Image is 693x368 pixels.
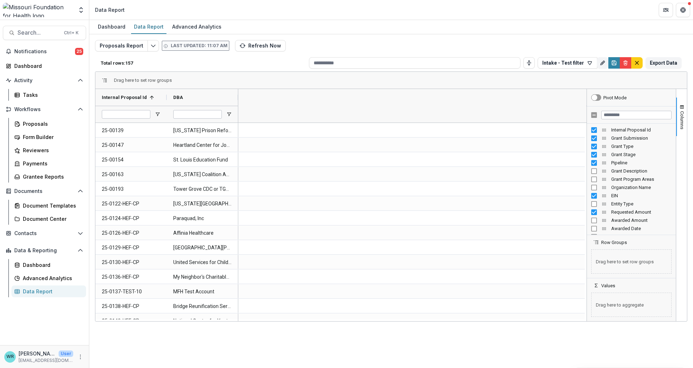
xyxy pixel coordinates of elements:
a: Reviewers [11,144,86,156]
div: Awarded Amount Column [587,216,676,224]
a: Dashboard [3,60,86,72]
span: St. Louis Education Fund [173,153,232,167]
span: 25-00163 [102,167,160,182]
span: Documents [14,188,75,194]
span: 25-0124-HEF-CP [102,211,160,226]
p: Total rows: 157 [101,60,306,66]
button: Open Contacts [3,228,86,239]
a: Document Templates [11,200,86,212]
span: [US_STATE] Prison Reform [173,123,232,138]
span: 25-0126-HEF-CP [102,226,160,240]
div: Grant Program Areas Column [587,175,676,183]
input: Internal Proposal Id Filter Input [102,110,150,119]
span: Row Groups [601,240,627,245]
span: Internal Proposal Id [102,95,147,100]
span: 25-0138-HEF-CP [102,299,160,314]
div: Grant Description Column [587,167,676,175]
div: Form Builder [23,133,80,141]
span: Bridge Reunification Services [173,299,232,314]
span: DBA [173,95,183,100]
button: default [631,57,643,69]
span: Entity Type [611,201,672,207]
p: Last updated: 11:07 AM [171,43,228,49]
button: More [76,353,85,361]
a: Form Builder [11,131,86,143]
button: Edit selected report [148,40,159,51]
button: Save [608,57,620,69]
span: 25-00147 [102,138,160,153]
span: Drag here to aggregate [591,293,672,317]
button: Open Documents [3,185,86,197]
span: 25 [75,48,83,55]
span: Columns [679,111,685,129]
span: 25-0122-HEF-CP [102,197,160,211]
a: Advanced Analytics [169,20,224,34]
span: 25-0129-HEF-CP [102,240,160,255]
span: Workflows [14,106,75,113]
span: [US_STATE] Coalition Against Trafficking and Exploitation [173,167,232,182]
a: Dashboard [95,20,128,34]
span: Data & Reporting [14,248,75,254]
span: Notifications [14,49,75,55]
div: Document Center [23,215,80,223]
div: Proposals [23,120,80,128]
button: Notifications25 [3,46,86,57]
a: Advanced Analytics [11,272,86,284]
div: Values [587,288,676,321]
div: Awarded Date Column [587,224,676,233]
div: Reviewers [23,146,80,154]
span: Drag here to set row groups [591,249,672,274]
div: Dashboard [95,21,128,32]
a: Data Report [131,20,166,34]
span: National Center for Youth Law [173,314,232,328]
span: 25-0137-TEST-10 [102,284,160,299]
div: Payments [23,160,80,167]
a: Payments [11,158,86,169]
span: Grant Submission [611,135,672,141]
button: Partners [659,3,673,17]
span: Values [601,283,615,288]
a: Tasks [11,89,86,101]
span: Grant Type [611,144,672,149]
span: 25-00154 [102,153,160,167]
span: 25-0130-HEF-CP [102,255,160,270]
span: Heartland Center for Jobs and Freedom [173,138,232,153]
div: Data Report [131,21,166,32]
span: Affinia Healthcare [173,226,232,240]
span: Paraquad, Inc [173,211,232,226]
span: Drag here to set row groups [114,78,172,83]
a: Document Center [11,213,86,225]
div: Advanced Analytics [169,21,224,32]
button: Proposals Report [95,40,148,51]
span: Grant Stage [611,152,672,157]
div: EIN Column [587,192,676,200]
a: Data Report [11,285,86,297]
button: Toggle auto height [523,57,535,69]
span: 25-0136-HEF-CP [102,270,160,284]
input: Filter Columns Input [601,111,672,119]
div: Data Report [95,6,125,14]
button: Open entity switcher [76,3,86,17]
input: DBA Filter Input [173,110,222,119]
div: Internal Proposal Id Column [587,126,676,134]
div: Row Groups [587,245,676,278]
button: Get Help [676,3,690,17]
img: Missouri Foundation for Health logo [3,3,73,17]
span: Grant Program Areas [611,176,672,182]
div: Requested Amount Column [587,208,676,216]
button: Open Data & Reporting [3,245,86,256]
button: Open Filter Menu [155,111,160,117]
div: Grant Stage Column [587,150,676,159]
button: Intake - Test filter [538,57,597,69]
button: Rename [597,57,608,69]
div: Dashboard [23,261,80,269]
p: User [59,350,73,357]
span: Requested Amount [611,209,672,215]
div: Entity Type Column [587,200,676,208]
button: Refresh Now [235,40,286,51]
span: 25-0140-HEF-CP [102,314,160,328]
span: EIN [611,193,672,198]
div: Archived Column [587,233,676,241]
span: 25-00193 [102,182,160,197]
div: Advanced Analytics [23,274,80,282]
